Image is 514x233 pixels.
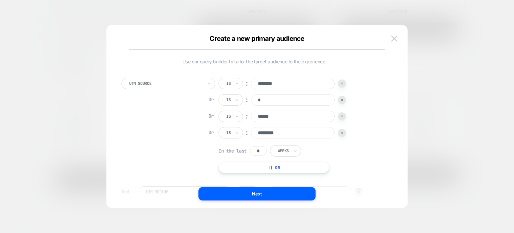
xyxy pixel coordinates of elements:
[391,36,397,41] img: close
[129,35,385,43] div: Create a new primary audience
[244,128,250,137] div: ︰
[208,113,213,119] div: Or
[208,129,213,135] div: Or
[341,131,343,134] img: end
[341,99,343,101] img: end
[341,115,343,118] img: end
[244,96,250,105] div: ︰
[219,148,247,154] span: In the last
[219,162,329,173] button: || Or
[341,82,343,85] img: end
[244,112,250,121] div: ︰
[121,59,386,64] span: Use our query builder to tailor the target audience to the experience
[198,187,316,200] button: Next
[244,79,250,88] div: ︰
[208,97,213,103] div: Or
